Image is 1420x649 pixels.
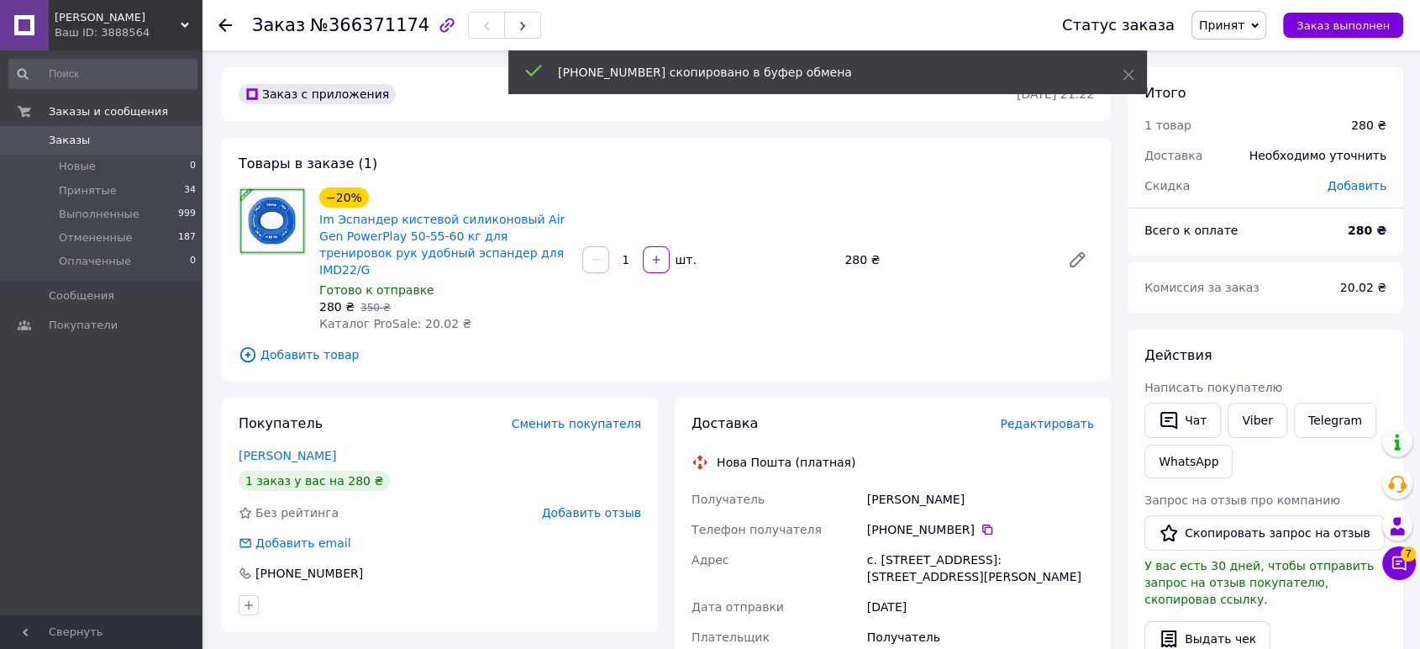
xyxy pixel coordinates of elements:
span: Редактировать [1000,417,1094,430]
span: 0 [190,254,196,269]
span: Покупатели [49,318,118,333]
span: 187 [178,230,196,245]
span: У вас есть 30 дней, чтобы отправить запрос на отзыв покупателю, скопировав ссылку. [1144,559,1374,606]
div: 280 ₴ [1351,117,1386,134]
span: Заказы [49,133,90,148]
span: Новые [59,159,96,174]
a: WhatsApp [1144,445,1233,478]
span: Добавить [1328,179,1386,193]
span: Заказ [252,15,305,35]
span: 20.02 ₴ [1340,281,1386,294]
b: 280 ₴ [1348,224,1386,237]
span: Написать покупателю [1144,381,1282,394]
span: Плательщик [692,631,770,644]
div: −20% [319,187,369,208]
a: Im Эспандер кистевой силиконовый Air Gen PowerPlay 50-55-60 кг для тренировок рук удобный эспанде... [319,213,565,277]
span: Адрес [692,553,728,567]
div: Добавить email [254,535,353,551]
span: 0 [190,159,196,174]
span: Отмененные [59,230,132,245]
a: Telegram [1294,403,1376,438]
span: Добавить отзыв [542,506,641,520]
div: [PERSON_NAME] [864,484,1097,514]
button: Заказ выполнен [1283,13,1403,38]
span: Доставка [1144,149,1202,162]
span: Принят [1199,18,1244,32]
span: Скидка [1144,179,1190,193]
a: [PERSON_NAME] [239,449,336,462]
div: 1 заказ у вас на 280 ₴ [239,471,390,491]
span: Принятые [59,183,117,198]
span: Покупатель [239,415,323,431]
img: Im Эспандер кистевой силиконовый Air Gen PowerPlay 50-55-60 кг для тренировок рук удобный эспанде... [239,188,305,254]
span: Без рейтинга [255,506,339,520]
span: Комиссия за заказ [1144,281,1260,294]
span: 1 товар [1144,119,1191,132]
button: Чат с покупателем7 [1382,546,1416,580]
span: №366371174 [310,15,429,35]
span: Готово к отправке [319,283,434,297]
div: Необходимо уточнить [1239,137,1396,174]
span: 7 [1401,546,1416,562]
div: шт. [671,251,698,268]
span: Товары в заказе (1) [239,156,377,171]
div: [DATE] [864,592,1097,622]
button: Скопировать запрос на отзыв [1144,515,1385,551]
div: Добавить email [237,535,353,551]
span: Дата отправки [692,600,784,614]
div: [PHONE_NUMBER] [867,521,1094,538]
span: Оплаченные [59,254,131,269]
div: Нова Пошта (платная) [713,454,860,471]
span: Телефон получателя [692,523,822,536]
a: Viber [1228,403,1286,438]
span: Добавить товар [239,346,1094,364]
span: Каталог ProSale: 20.02 ₴ [319,317,471,330]
div: Заказ с приложения [239,84,396,104]
button: Чат [1144,403,1221,438]
div: Вернуться назад [218,17,232,34]
div: Статус заказа [1062,17,1175,34]
div: [PHONE_NUMBER] [254,565,365,582]
span: Действия [1144,347,1212,363]
span: 999 [178,207,196,222]
span: 280 ₴ [319,300,355,314]
span: Выполненные [59,207,139,222]
a: Редактировать [1060,243,1094,277]
div: 280 ₴ [838,248,1054,272]
div: [PHONE_NUMBER] скопировано в буфер обмена [558,64,1081,81]
span: Заказы и сообщения [49,104,168,119]
input: Поиск [8,59,197,89]
span: Імідж [55,10,181,25]
span: Запрос на отзыв про компанию [1144,493,1340,507]
span: Сообщения [49,288,114,303]
span: Сменить покупателя [512,417,641,430]
span: 350 ₴ [360,302,391,314]
span: Получатель [692,493,765,506]
div: Ваш ID: 3888564 [55,25,202,40]
span: 34 [184,183,196,198]
div: с. [STREET_ADDRESS]: [STREET_ADDRESS][PERSON_NAME] [864,545,1097,592]
span: Заказ выполнен [1296,19,1390,32]
span: Итого [1144,85,1186,101]
span: Доставка [692,415,758,431]
span: Всего к оплате [1144,224,1238,237]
